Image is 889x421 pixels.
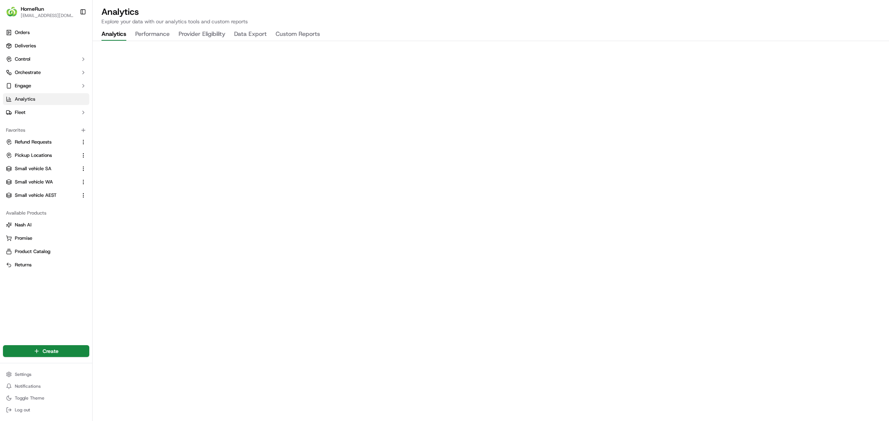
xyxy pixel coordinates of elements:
[15,192,57,199] span: Small vehicle AEST
[3,124,89,136] div: Favorites
[101,28,126,41] button: Analytics
[6,262,86,268] a: Returns
[3,163,89,175] button: Small vehicle SA
[3,93,89,105] a: Analytics
[3,405,89,415] button: Log out
[15,109,26,116] span: Fleet
[15,82,31,89] span: Engage
[93,41,889,421] iframe: Analytics
[3,219,89,231] button: Nash AI
[3,207,89,219] div: Available Products
[3,3,77,21] button: HomeRunHomeRun[EMAIL_ADDRESS][DOMAIN_NAME]
[15,371,31,377] span: Settings
[15,395,44,401] span: Toggle Theme
[15,262,31,268] span: Returns
[3,80,89,92] button: Engage
[6,152,77,159] a: Pickup Locations
[3,393,89,403] button: Toggle Theme
[15,179,53,185] span: Small vehicle WA
[15,152,52,159] span: Pickup Locations
[6,139,77,145] a: Refund Requests
[3,189,89,201] button: Small vehicle AEST
[15,43,36,49] span: Deliveries
[15,222,31,228] span: Nash AI
[276,28,320,41] button: Custom Reports
[3,136,89,148] button: Refund Requests
[3,345,89,357] button: Create
[3,149,89,161] button: Pickup Locations
[15,56,30,63] span: Control
[6,165,77,172] a: Small vehicle SA
[6,222,86,228] a: Nash AI
[179,28,225,41] button: Provider Eligibility
[6,248,86,255] a: Product Catalog
[6,235,86,242] a: Promise
[15,248,50,255] span: Product Catalog
[3,27,89,38] a: Orders
[3,381,89,391] button: Notifications
[15,96,35,102] span: Analytics
[6,6,18,18] img: HomeRun
[101,18,880,25] p: Explore your data with our analytics tools and custom reports
[15,383,41,389] span: Notifications
[101,6,880,18] h2: Analytics
[21,5,44,13] button: HomeRun
[43,347,59,355] span: Create
[21,13,74,18] button: [EMAIL_ADDRESS][DOMAIN_NAME]
[3,232,89,244] button: Promise
[15,165,51,172] span: Small vehicle SA
[6,192,77,199] a: Small vehicle AEST
[234,28,267,41] button: Data Export
[15,407,30,413] span: Log out
[3,53,89,65] button: Control
[3,246,89,257] button: Product Catalog
[3,259,89,271] button: Returns
[15,235,32,242] span: Promise
[15,139,51,145] span: Refund Requests
[135,28,170,41] button: Performance
[15,69,41,76] span: Orchestrate
[15,29,30,36] span: Orders
[3,176,89,188] button: Small vehicle WA
[3,40,89,52] a: Deliveries
[3,67,89,78] button: Orchestrate
[3,369,89,380] button: Settings
[6,179,77,185] a: Small vehicle WA
[3,107,89,118] button: Fleet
